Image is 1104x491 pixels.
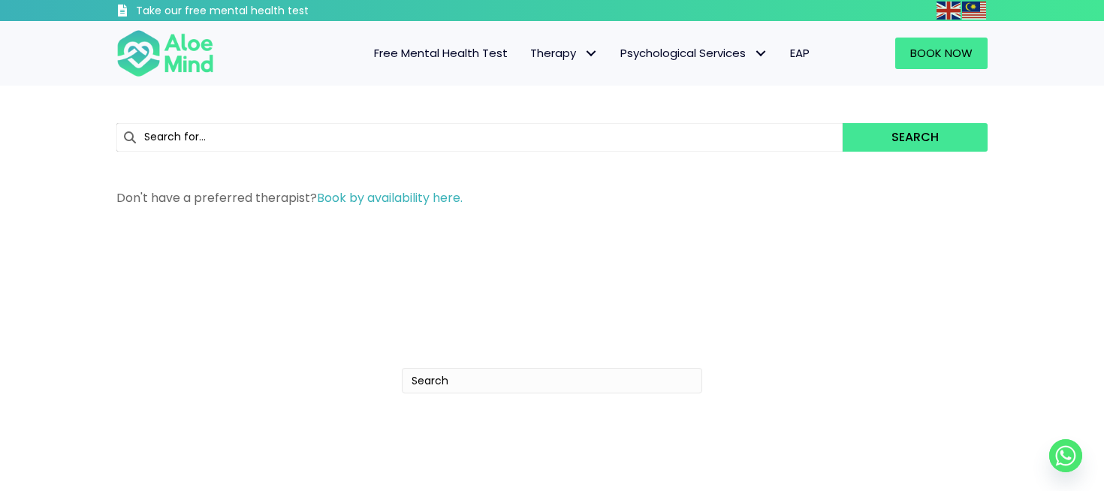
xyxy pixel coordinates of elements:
[116,4,389,21] a: Take our free mental health test
[609,38,779,69] a: Psychological ServicesPsychological Services: submenu
[374,45,508,61] span: Free Mental Health Test
[895,38,988,69] a: Book Now
[962,2,988,19] a: Malay
[620,45,768,61] span: Psychological Services
[750,43,771,65] span: Psychological Services: submenu
[962,2,986,20] img: ms
[402,368,702,393] input: Search
[234,38,821,69] nav: Menu
[116,189,988,206] p: Don't have a preferred therapist?
[1049,439,1082,472] a: Whatsapp
[937,2,961,20] img: en
[116,29,214,78] img: Aloe mind Logo
[937,2,962,19] a: English
[363,38,519,69] a: Free Mental Health Test
[519,38,609,69] a: TherapyTherapy: submenu
[843,123,988,152] button: Search
[779,38,821,69] a: EAP
[136,4,389,19] h3: Take our free mental health test
[580,43,602,65] span: Therapy: submenu
[317,189,463,206] a: Book by availability here.
[116,123,843,152] input: Search for...
[910,45,973,61] span: Book Now
[530,45,598,61] span: Therapy
[790,45,810,61] span: EAP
